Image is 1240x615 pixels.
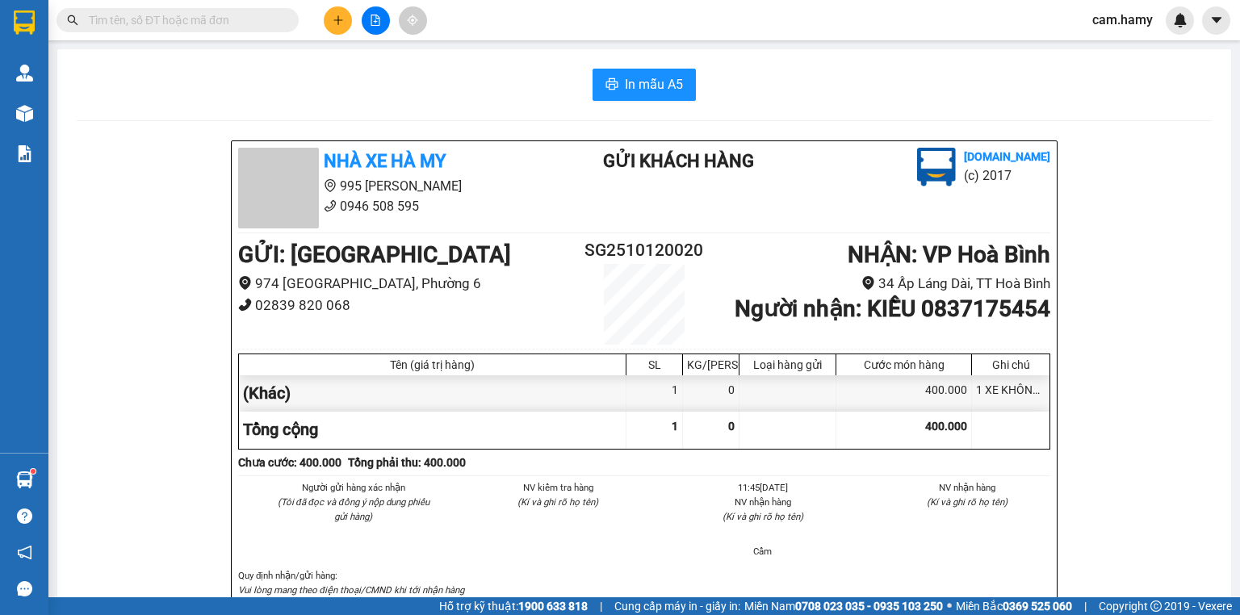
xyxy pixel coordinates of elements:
li: (c) 2017 [964,165,1050,186]
strong: 0708 023 035 - 0935 103 250 [795,600,943,613]
i: (Kí và ghi rõ họ tên) [517,496,598,508]
img: icon-new-feature [1173,13,1188,27]
div: SL [630,358,678,371]
button: plus [324,6,352,35]
span: caret-down [1209,13,1224,27]
img: logo-vxr [14,10,35,35]
span: environment [324,179,337,192]
i: Vui lòng mang theo điện thoại/CMND khi tới nhận hàng [238,584,464,596]
span: 0 [728,420,735,433]
span: 1 [672,420,678,433]
img: logo.jpg [917,148,956,186]
i: (Tôi đã đọc và đồng ý nộp dung phiếu gửi hàng) [278,496,429,522]
span: message [17,581,32,596]
span: environment [238,276,252,290]
button: aim [399,6,427,35]
b: Chưa cước : 400.000 [238,456,341,469]
img: warehouse-icon [16,65,33,82]
span: aim [407,15,418,26]
span: search [67,15,78,26]
span: question-circle [17,508,32,524]
div: (Khác) [239,375,626,412]
span: ⚪️ [947,603,952,609]
span: Miền Bắc [956,597,1072,615]
span: notification [17,545,32,560]
span: printer [605,77,618,93]
span: | [1084,597,1087,615]
img: warehouse-icon [16,105,33,122]
strong: 1900 633 818 [518,600,588,613]
b: Người nhận : KIỀU 0837175454 [735,295,1050,322]
h2: SG2510120020 [576,237,712,264]
div: Loại hàng gửi [744,358,832,371]
b: Gửi khách hàng [603,151,754,171]
li: 34 Ấp Láng Dài, TT Hoà Bình [712,273,1050,295]
span: environment [861,276,875,290]
span: Hỗ trợ kỹ thuật: [439,597,588,615]
div: Cước món hàng [840,358,967,371]
i: (Kí và ghi rõ họ tên) [927,496,1007,508]
li: 11:45[DATE] [680,480,846,495]
span: Tổng cộng [243,420,318,439]
div: KG/[PERSON_NAME] [687,358,735,371]
b: GỬI : [GEOGRAPHIC_DATA] [238,241,511,268]
span: phone [238,298,252,312]
b: Nhà Xe Hà My [324,151,446,171]
div: 1 XE KHÔNG GIẤY +CÓ KHOÁ [972,375,1049,412]
li: Người gửi hàng xác nhận [270,480,437,495]
b: Tổng phải thu: 400.000 [348,456,466,469]
li: 02839 820 068 [238,295,576,316]
li: NV nhận hàng [680,495,846,509]
b: [DOMAIN_NAME] [964,150,1050,163]
span: cam.hamy [1079,10,1166,30]
span: phone [324,199,337,212]
span: In mẫu A5 [625,74,683,94]
input: Tìm tên, số ĐT hoặc mã đơn [89,11,279,29]
span: copyright [1150,600,1162,612]
span: | [600,597,602,615]
div: 1 [626,375,683,412]
li: 0946 508 595 [238,196,538,216]
i: (Kí và ghi rõ họ tên) [723,511,803,522]
li: NV kiểm tra hàng [475,480,642,495]
button: caret-down [1202,6,1230,35]
button: file-add [362,6,390,35]
strong: 0369 525 060 [1003,600,1072,613]
span: Miền Nam [744,597,943,615]
div: Tên (giá trị hàng) [243,358,622,371]
sup: 1 [31,469,36,474]
span: Cung cấp máy in - giấy in: [614,597,740,615]
span: plus [333,15,344,26]
span: 400.000 [925,420,967,433]
b: NHẬN : VP Hoà Bình [848,241,1050,268]
li: 974 [GEOGRAPHIC_DATA], Phường 6 [238,273,576,295]
li: Cẩm [680,544,846,559]
span: file-add [370,15,381,26]
li: NV nhận hàng [885,480,1051,495]
img: solution-icon [16,145,33,162]
div: Ghi chú [976,358,1045,371]
div: 400.000 [836,375,972,412]
button: printerIn mẫu A5 [593,69,696,101]
img: warehouse-icon [16,471,33,488]
div: 0 [683,375,739,412]
li: 995 [PERSON_NAME] [238,176,538,196]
